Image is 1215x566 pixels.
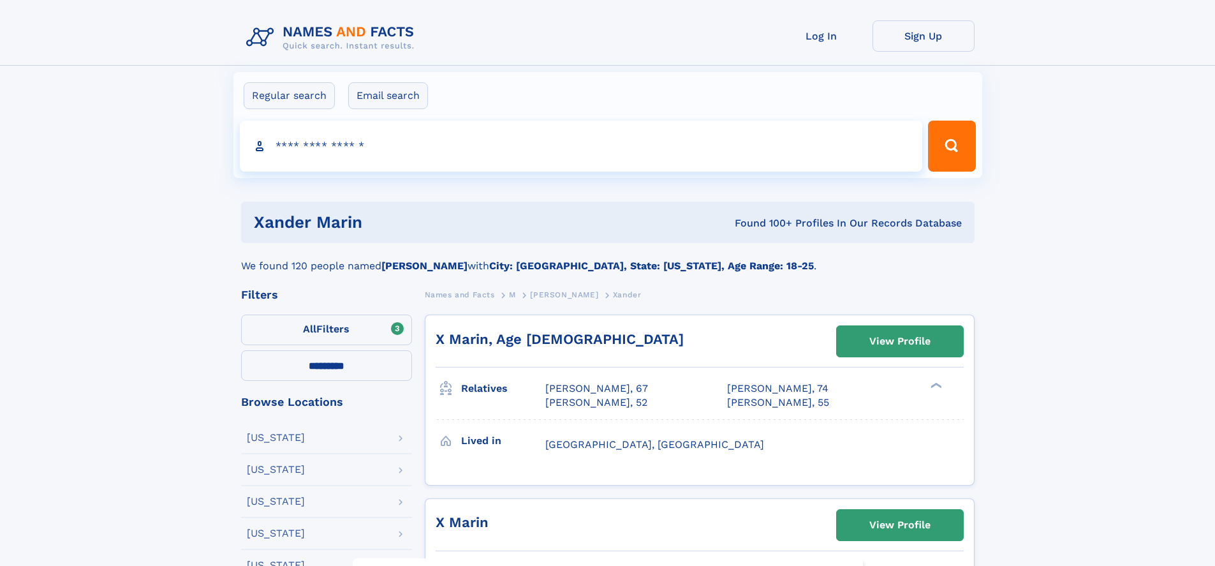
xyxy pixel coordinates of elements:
h3: Relatives [461,378,545,399]
div: View Profile [869,510,931,540]
div: [US_STATE] [247,433,305,443]
span: Xander [613,290,642,299]
a: X Marin [436,514,489,530]
a: M [509,287,516,302]
label: Regular search [244,82,335,109]
b: City: [GEOGRAPHIC_DATA], State: [US_STATE], Age Range: 18-25 [489,260,814,272]
div: Browse Locations [241,396,412,408]
img: Logo Names and Facts [241,20,425,55]
span: All [303,323,316,335]
div: Filters [241,289,412,301]
div: Found 100+ Profiles In Our Records Database [549,216,962,230]
a: Log In [770,20,873,52]
a: [PERSON_NAME], 52 [545,396,647,410]
a: [PERSON_NAME], 67 [545,382,648,396]
a: [PERSON_NAME], 74 [727,382,828,396]
h3: Lived in [461,430,545,452]
a: Sign Up [873,20,975,52]
a: [PERSON_NAME] [530,287,598,302]
b: [PERSON_NAME] [381,260,468,272]
div: [US_STATE] [247,465,305,475]
a: View Profile [837,510,963,540]
a: Names and Facts [425,287,495,302]
span: M [509,290,516,299]
div: [US_STATE] [247,496,305,507]
span: [PERSON_NAME] [530,290,598,299]
a: X Marin, Age [DEMOGRAPHIC_DATA] [436,331,684,347]
a: View Profile [837,326,963,357]
div: View Profile [869,327,931,356]
label: Email search [348,82,428,109]
div: [US_STATE] [247,528,305,539]
h1: xander marin [254,214,549,230]
input: search input [240,121,923,172]
a: [PERSON_NAME], 55 [727,396,829,410]
div: We found 120 people named with . [241,243,975,274]
button: Search Button [928,121,975,172]
label: Filters [241,315,412,345]
div: ❯ [927,382,943,390]
span: [GEOGRAPHIC_DATA], [GEOGRAPHIC_DATA] [545,438,764,451]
